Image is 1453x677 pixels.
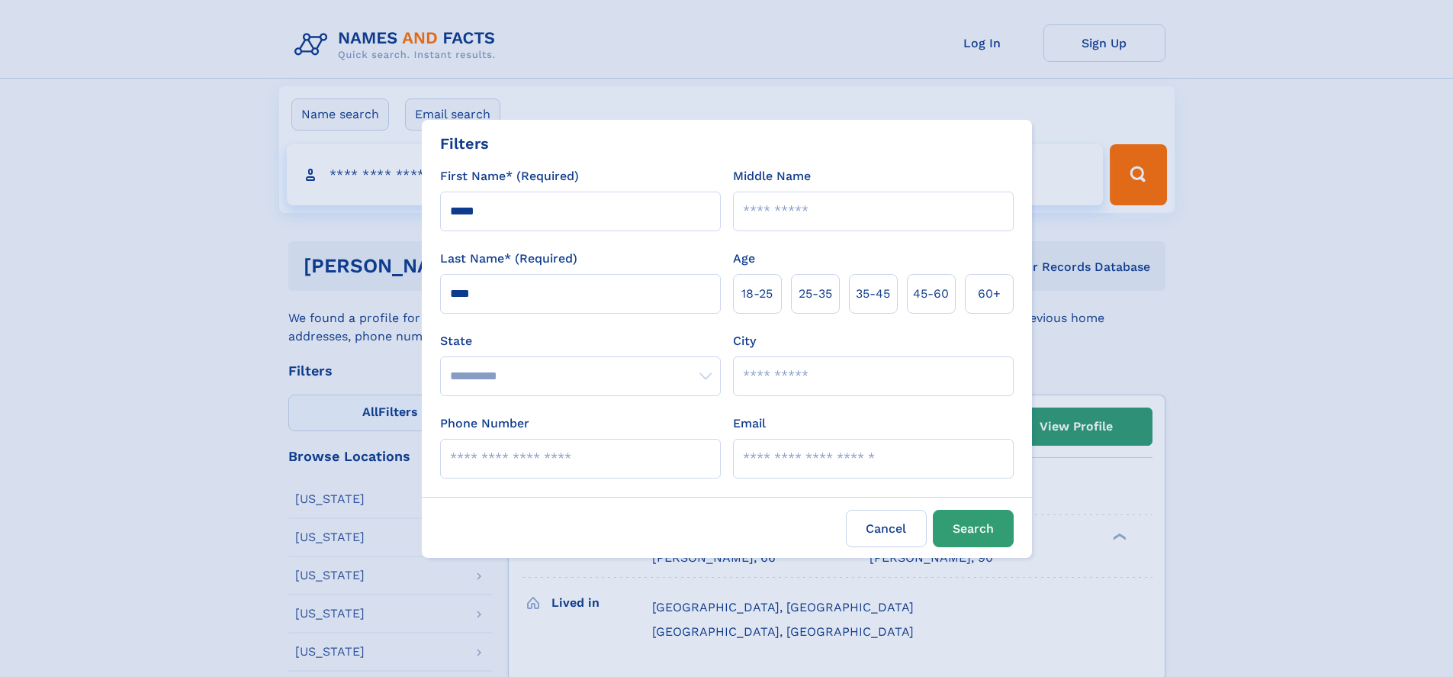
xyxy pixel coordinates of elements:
label: City [733,332,756,350]
span: 35‑45 [856,285,890,303]
span: 60+ [978,285,1001,303]
label: Last Name* (Required) [440,250,577,268]
label: State [440,332,721,350]
label: Age [733,250,755,268]
label: Phone Number [440,414,529,433]
label: Cancel [846,510,927,547]
label: First Name* (Required) [440,167,579,185]
span: 18‑25 [741,285,773,303]
label: Middle Name [733,167,811,185]
button: Search [933,510,1014,547]
span: 45‑60 [913,285,949,303]
label: Email [733,414,766,433]
span: 25‑35 [799,285,832,303]
div: Filters [440,132,489,155]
